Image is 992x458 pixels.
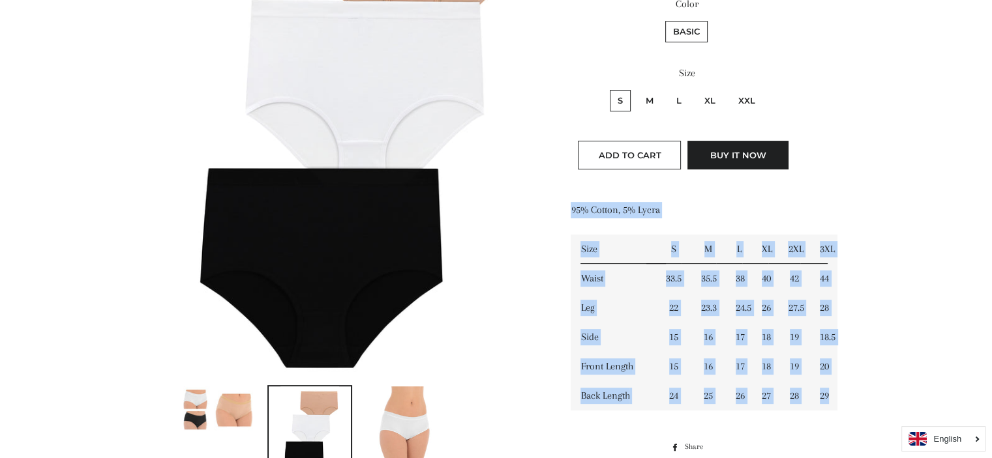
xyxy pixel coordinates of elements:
[684,440,709,454] span: Share
[665,21,708,42] label: Basic
[752,235,778,264] td: XL
[691,352,726,381] td: 16
[726,352,752,381] td: 17
[656,381,691,410] td: 24
[752,352,778,381] td: 18
[726,235,752,264] td: L
[656,235,691,264] td: S
[752,264,778,293] td: 40
[810,352,837,381] td: 20
[656,352,691,381] td: 15
[691,235,726,264] td: M
[810,322,837,352] td: 18.5
[571,352,655,381] td: Front Length
[730,90,763,111] label: XXL
[691,322,726,352] td: 16
[691,293,726,322] td: 23.3
[810,381,837,410] td: 29
[778,352,809,381] td: 19
[610,90,631,111] label: S
[909,432,978,446] a: English
[726,322,752,352] td: 17
[752,322,778,352] td: 18
[778,381,809,410] td: 28
[691,381,726,410] td: 25
[726,381,752,410] td: 26
[933,435,961,443] i: English
[778,322,809,352] td: 19
[571,264,655,293] td: Waist
[691,264,726,293] td: 35.5
[726,264,752,293] td: 38
[687,141,789,169] button: Buy it now
[656,293,691,322] td: 22
[810,264,837,293] td: 44
[656,322,691,352] td: 15
[571,65,802,81] label: Size
[778,293,809,322] td: 27.5
[778,264,809,293] td: 42
[571,235,655,264] td: Size
[656,264,691,293] td: 33.5
[571,293,655,322] td: Leg
[778,235,809,264] td: 2XL
[638,90,661,111] label: M
[571,322,655,352] td: Side
[578,141,681,169] button: Add to Cart
[598,150,661,160] span: Add to Cart
[752,381,778,410] td: 27
[669,90,689,111] label: L
[697,90,723,111] label: XL
[752,293,778,322] td: 26
[810,293,837,322] td: 28
[726,293,752,322] td: 24.5
[810,235,837,264] td: 3XL
[175,386,257,430] img: Load image into Gallery viewer, Multipack Womens Midi 3PP
[571,204,659,216] span: 95% Cotton, 5% Lycra
[571,381,655,410] td: Back Length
